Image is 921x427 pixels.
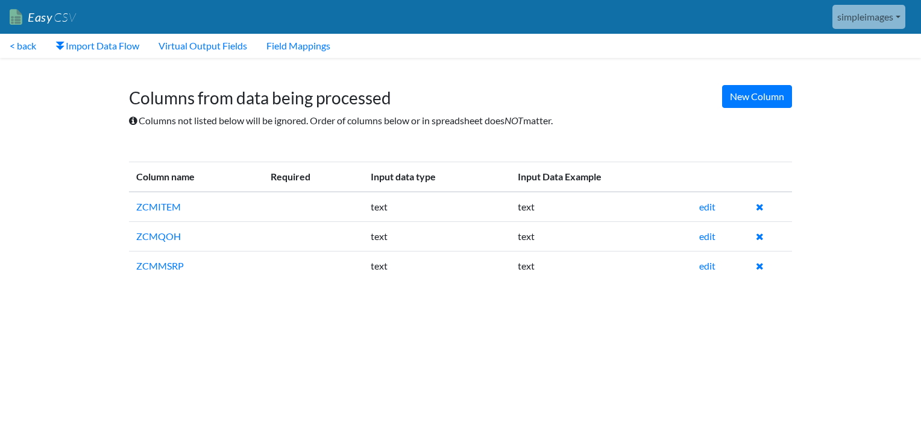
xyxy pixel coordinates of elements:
[511,192,692,222] td: text
[699,230,715,242] a: edit
[129,113,792,128] p: Columns not listed below will be ignored. Order of columns below or in spreadsheet does matter.
[136,230,181,242] a: ZCMQOH
[129,76,792,109] h1: Columns from data being processed
[363,251,511,280] td: text
[263,162,363,192] th: Required
[722,85,792,108] a: New Column
[832,5,905,29] a: simpleimages
[511,251,692,280] td: text
[363,221,511,251] td: text
[136,260,184,271] a: ZCMMSRP
[149,34,257,58] a: Virtual Output Fields
[257,34,340,58] a: Field Mappings
[52,10,76,25] span: CSV
[505,115,523,126] i: NOT
[10,5,76,30] a: EasyCSV
[129,162,263,192] th: Column name
[136,201,181,212] a: ZCMITEM
[511,221,692,251] td: text
[363,192,511,222] td: text
[699,201,715,212] a: edit
[46,34,149,58] a: Import Data Flow
[699,260,715,271] a: edit
[363,162,511,192] th: Input data type
[511,162,692,192] th: Input Data Example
